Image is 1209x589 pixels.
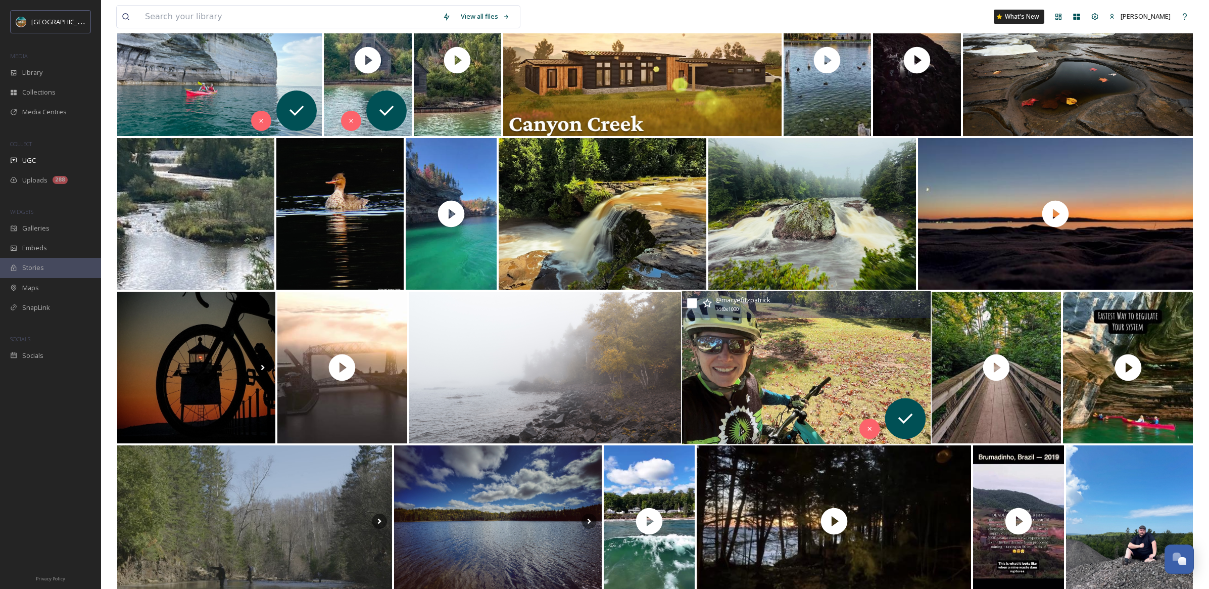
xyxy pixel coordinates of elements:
a: Privacy Policy [36,572,65,584]
span: 1440 x 1080 [715,306,738,313]
span: MEDIA [10,52,28,60]
span: WIDGETS [10,208,33,215]
img: thumbnail [277,292,407,443]
img: thumbnail [406,138,497,290]
a: [PERSON_NAME] [1104,7,1176,26]
span: SnapLink [22,303,50,312]
span: @ maryefitzpatrick [715,295,770,304]
input: Search your library [140,6,438,28]
button: Open Chat [1165,545,1194,574]
span: Library [22,68,42,77]
span: Stories [22,263,44,273]
span: [PERSON_NAME] [1121,12,1171,21]
a: View all files [456,7,515,26]
span: Socials [22,351,43,360]
a: What's New [994,10,1044,24]
span: COLLECT [10,140,32,148]
span: UGC [22,156,36,165]
img: A little bit of Fall color along a very foggy Lake Superior shoreline. #keweenaw #upperpeninsula ... [409,292,681,443]
img: Finished my 2025 psychology re-licensure. Now time for some UP MTB fun. #upnorth #celtichaus #upm... [682,291,931,444]
img: This Red-breasted Merganser was just a tiny dot out on Lake Superior. They are divers and often m... [276,138,403,290]
img: #conglomeratefalls #upperpeninsulamichigan #live #upperpeninsula #upmi #upmichigan #michigan #wat... [708,138,916,290]
span: Galleries [22,223,50,233]
span: [GEOGRAPHIC_DATA][US_STATE] [31,17,130,26]
span: Media Centres [22,107,67,117]
div: 288 [53,176,68,184]
img: Visit to Tahquamenon Falls in the UP in Michigan. #tahquamenonfalls #michigan [117,138,274,290]
span: Maps [22,283,39,293]
span: Privacy Policy [36,575,65,582]
img: #okundekunfalls #upperpeninsulamichigan #upperpeninsula #upmi #upmichigan #waterfall #waterfallso... [499,138,706,290]
img: thumbnail [1063,292,1193,443]
span: Collections [22,87,56,97]
span: Embeds [22,243,47,253]
span: Uploads [22,175,47,185]
img: 2372: redËye [117,292,275,443]
img: Snapsea%20Profile.jpg [16,17,26,27]
span: SOCIALS [10,335,30,343]
img: thumbnail [918,138,1193,290]
img: thumbnail [932,292,1061,443]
